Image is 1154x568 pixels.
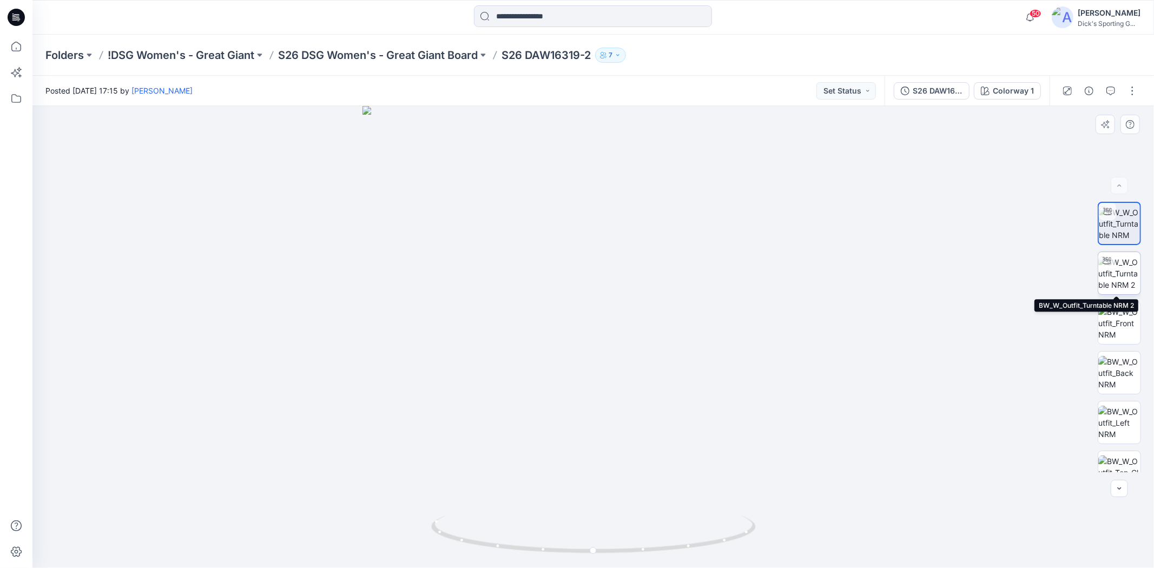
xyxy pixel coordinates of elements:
img: BW_W_Outfit_Left NRM [1098,406,1140,440]
p: 7 [609,49,612,61]
p: S26 DAW16319-2 [502,48,591,63]
a: Folders [45,48,84,63]
span: Posted [DATE] 17:15 by [45,85,193,96]
img: BW_W_Outfit_Turntable NRM 2 [1098,256,1140,290]
a: !DSG Women's - Great Giant [108,48,254,63]
span: 50 [1030,9,1041,18]
img: BW_W_Outfit_Turntable NRM [1099,207,1140,241]
a: S26 DSG Women's - Great Giant Board [278,48,478,63]
img: BW_W_Outfit_Back NRM [1098,356,1140,390]
img: avatar [1052,6,1073,28]
div: Colorway 1 [993,85,1034,97]
button: Details [1080,82,1098,100]
div: Dick's Sporting G... [1078,19,1140,28]
a: [PERSON_NAME] [131,86,193,95]
div: [PERSON_NAME] [1078,6,1140,19]
button: 7 [595,48,626,63]
button: S26 DAW16319-2 [894,82,970,100]
button: Colorway 1 [974,82,1041,100]
img: BW_W_Outfit_Front NRM [1098,306,1140,340]
img: BW_W_Outfit_Top_CloseUp NRM [1098,455,1140,490]
div: S26 DAW16319-2 [913,85,962,97]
